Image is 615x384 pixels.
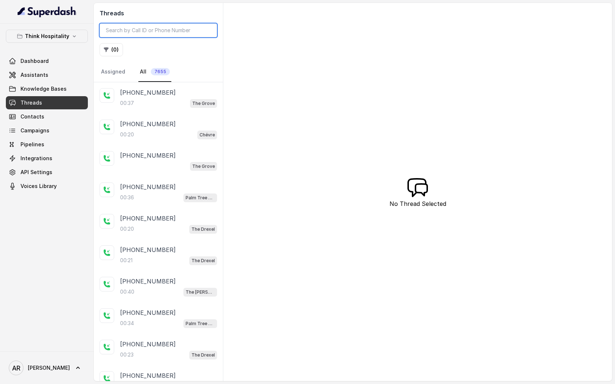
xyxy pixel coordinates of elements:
p: [PHONE_NUMBER] [120,245,176,254]
p: 00:21 [120,257,133,264]
p: The Drexel [191,351,215,359]
a: Voices Library [6,180,88,193]
p: [PHONE_NUMBER] [120,151,176,160]
span: Threads [20,99,42,106]
p: The [PERSON_NAME] [186,289,215,296]
p: [PHONE_NUMBER] [120,371,176,380]
a: Assistants [6,68,88,82]
p: [PHONE_NUMBER] [120,340,176,349]
a: Integrations [6,152,88,165]
p: 00:23 [120,351,134,358]
p: The Grove [192,163,215,170]
p: 00:34 [120,320,134,327]
p: Think Hospitality [25,32,69,41]
p: 00:36 [120,194,134,201]
nav: Tabs [100,62,217,82]
p: The Drexel [191,257,215,264]
p: 00:40 [120,288,134,295]
p: 00:20 [120,131,134,138]
span: 7655 [151,68,170,75]
button: Think Hospitality [6,30,88,43]
a: [PERSON_NAME] [6,358,88,378]
a: Knowledge Bases [6,82,88,95]
a: All7655 [138,62,171,82]
button: (0) [100,43,123,56]
span: Campaigns [20,127,49,134]
p: 00:37 [120,99,134,107]
p: No Thread Selected [389,199,446,208]
a: Assigned [100,62,127,82]
span: Knowledge Bases [20,85,67,93]
p: Palm Tree Club [186,320,215,327]
p: [PHONE_NUMBER] [120,214,176,223]
text: AR [12,364,20,372]
p: [PHONE_NUMBER] [120,182,176,191]
a: API Settings [6,166,88,179]
p: Chévre [200,131,215,139]
a: Dashboard [6,54,88,68]
p: The Grove [192,100,215,107]
span: Assistants [20,71,48,79]
a: Campaigns [6,124,88,137]
p: [PHONE_NUMBER] [120,277,176,286]
span: API Settings [20,169,52,176]
span: Contacts [20,113,44,120]
p: Palm Tree Club [186,194,215,202]
a: Threads [6,96,88,109]
p: [PHONE_NUMBER] [120,88,176,97]
span: Pipelines [20,141,44,148]
a: Pipelines [6,138,88,151]
p: [PHONE_NUMBER] [120,120,176,128]
span: Dashboard [20,57,49,65]
span: Voices Library [20,182,57,190]
p: The Drexel [191,226,215,233]
p: [PHONE_NUMBER] [120,308,176,317]
input: Search by Call ID or Phone Number [100,23,217,37]
p: 00:20 [120,225,134,233]
span: Integrations [20,155,52,162]
h2: Threads [100,9,217,18]
span: [PERSON_NAME] [28,364,70,372]
img: light.svg [18,6,77,18]
a: Contacts [6,110,88,123]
